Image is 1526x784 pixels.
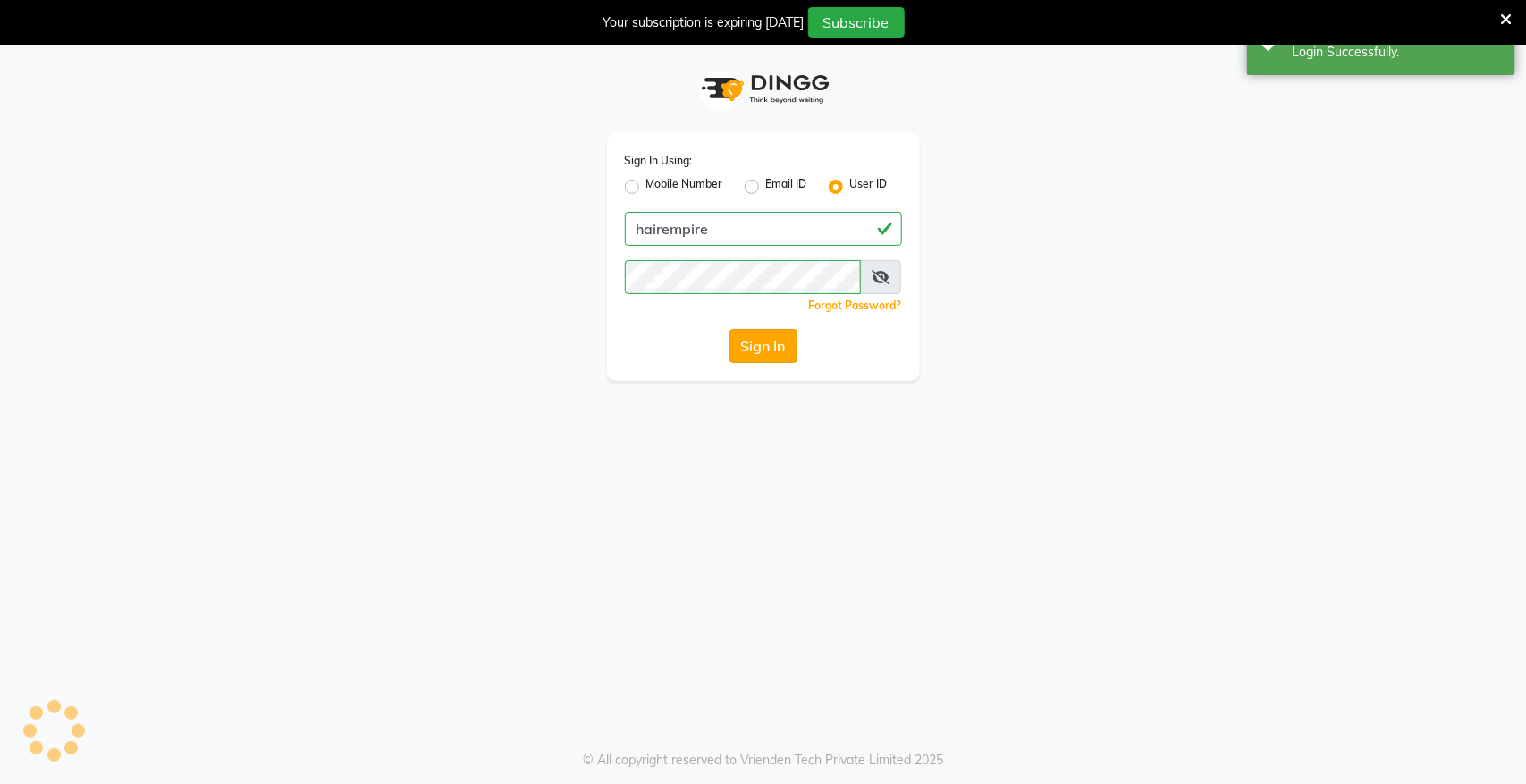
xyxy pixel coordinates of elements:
label: Sign In Using: [625,153,693,169]
button: Subscribe [808,7,905,38]
input: Username [625,212,902,246]
label: Mobile Number [646,176,723,198]
img: logo1.svg [692,63,835,115]
label: User ID [850,176,888,198]
div: Login Successfully. [1292,43,1502,62]
label: Email ID [766,176,807,198]
a: Forgot Password? [809,299,902,312]
input: Username [625,260,861,294]
button: Sign In [729,329,797,363]
div: Your subscription is expiring [DATE] [603,13,805,32]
